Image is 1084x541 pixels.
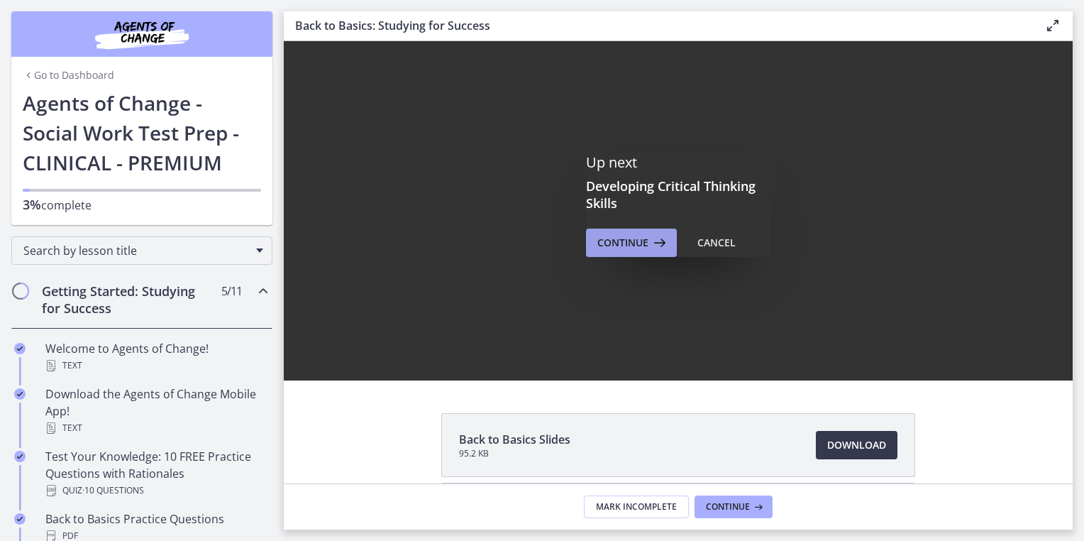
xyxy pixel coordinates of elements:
[23,68,114,82] a: Go to Dashboard
[459,431,570,448] span: Back to Basics Slides
[45,482,267,499] div: Quiz
[45,448,267,499] div: Test Your Knowledge: 10 FREE Practice Questions with Rationales
[82,482,144,499] span: · 10 Questions
[11,236,272,265] div: Search by lesson title
[42,283,215,317] h2: Getting Started: Studying for Success
[584,496,689,518] button: Mark Incomplete
[221,283,242,300] span: 5 / 11
[816,431,897,459] a: Download
[45,340,267,374] div: Welcome to Agents of Change!
[706,501,750,513] span: Continue
[45,386,267,437] div: Download the Agents of Change Mobile App!
[695,496,773,518] button: Continue
[586,229,677,257] button: Continue
[596,501,677,513] span: Mark Incomplete
[827,437,886,454] span: Download
[686,229,747,257] button: Cancel
[23,243,249,258] span: Search by lesson title
[45,420,267,437] div: Text
[23,196,261,214] p: complete
[586,177,770,212] h3: Developing Critical Thinking Skills
[14,343,26,354] i: Completed
[697,234,736,251] div: Cancel
[295,17,1022,34] h3: Back to Basics: Studying for Success
[57,17,227,51] img: Agents of Change
[14,388,26,400] i: Completed
[14,513,26,525] i: Completed
[459,448,570,459] span: 95.2 KB
[597,234,648,251] span: Continue
[23,88,261,177] h1: Agents of Change - Social Work Test Prep - CLINICAL - PREMIUM
[45,357,267,374] div: Text
[586,153,770,172] p: Up next
[23,196,41,213] span: 3%
[14,451,26,462] i: Completed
